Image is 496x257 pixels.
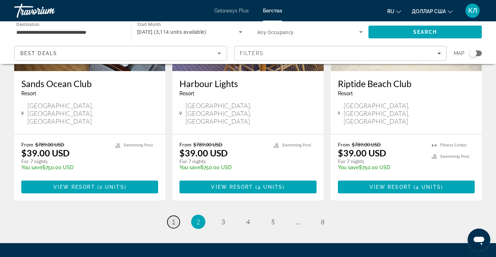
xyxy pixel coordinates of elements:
a: Sands Ocean Club [21,78,158,89]
span: [GEOGRAPHIC_DATA], [GEOGRAPHIC_DATA], [GEOGRAPHIC_DATA] [27,102,158,125]
span: ( ) [411,184,443,190]
span: 3 [221,218,225,226]
span: Any Occupancy [257,30,294,35]
button: Изменить валюту [412,6,453,16]
span: $789.00 USD [193,141,222,148]
span: Filters [240,50,264,56]
span: [DATE] (3,114 units available) [137,29,206,35]
span: [GEOGRAPHIC_DATA], [GEOGRAPHIC_DATA], [GEOGRAPHIC_DATA] [185,102,317,125]
span: 2 units [99,184,124,190]
span: $789.00 USD [352,141,381,148]
span: Map [454,48,464,58]
span: Start Month [137,22,161,27]
span: Swimming Pool [282,143,311,148]
button: Меню пользователя [463,3,482,18]
button: View Resort(4 units) [179,181,316,193]
button: Изменить язык [387,6,401,16]
span: 8 [321,218,324,226]
a: Бегства [263,8,282,14]
p: $750.00 USD [21,165,108,170]
p: $750.00 USD [338,165,425,170]
input: Select destination [16,28,122,37]
span: 4 units [416,184,441,190]
span: View Resort [53,184,95,190]
p: For 7 nights [179,158,266,165]
span: You save [179,165,200,170]
span: From [338,141,350,148]
span: Fitness Center [440,143,467,148]
span: 1 [172,218,175,226]
a: Getaways Plus [214,8,249,14]
font: КЛ [468,7,477,14]
span: From [21,141,33,148]
span: Resort [21,91,36,96]
span: ( ) [253,184,285,190]
span: 4 units [258,184,283,190]
span: You save [338,165,359,170]
p: $39.00 USD [338,148,386,158]
a: Riptide Beach Club [338,78,475,89]
span: Best Deals [20,50,57,56]
p: $750.00 USD [179,165,266,170]
button: View Resort(2 units) [21,181,158,193]
button: View Resort(4 units) [338,181,475,193]
p: For 7 nights [21,158,108,165]
span: Swimming Pool [440,154,469,159]
span: View Resort [211,184,253,190]
p: For 7 nights [338,158,425,165]
span: 2 [196,218,200,226]
button: Filters [234,46,447,61]
p: $39.00 USD [21,148,70,158]
a: Harbour Lights [179,78,316,89]
span: From [179,141,192,148]
a: Травориум [14,1,85,20]
span: $789.00 USD [35,141,64,148]
font: доллар США [412,9,446,14]
span: ( ) [95,184,126,190]
font: ru [387,9,394,14]
span: 4 [246,218,250,226]
span: [GEOGRAPHIC_DATA], [GEOGRAPHIC_DATA], [GEOGRAPHIC_DATA] [344,102,475,125]
span: Swimming Pool [124,143,153,148]
span: View Resort [370,184,411,190]
mat-select: Sort by [20,49,221,58]
nav: Pagination [14,215,482,229]
p: $39.00 USD [179,148,228,158]
span: 5 [271,218,275,226]
span: Resort [179,91,194,96]
span: Resort [338,91,353,96]
iframe: Кнопка запуска окна обмена сообщениями [468,229,490,251]
button: Search [368,26,482,38]
span: You save [21,165,42,170]
span: Search [413,29,437,35]
span: ... [296,218,300,226]
span: Destination [16,22,39,27]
